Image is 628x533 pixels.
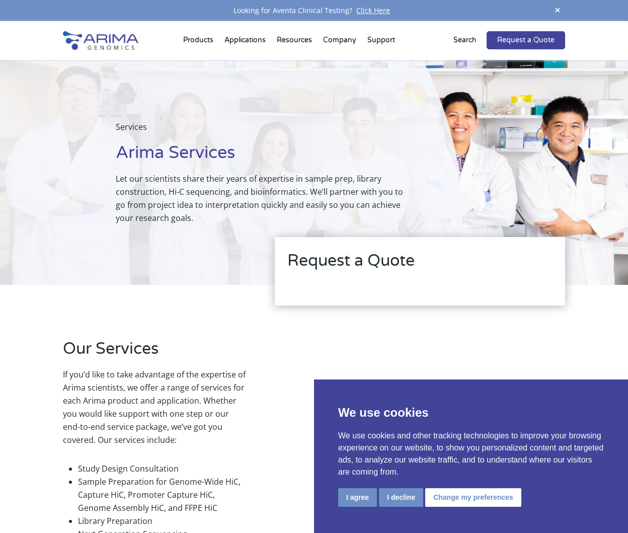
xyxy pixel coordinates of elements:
p: Services [116,120,412,141]
li: Sample Preparation for Genome-Wide HiC, Capture HiC, Promoter Capture HiC, Genome Assembly HiC, a... [78,475,247,514]
p: If you’d like to take advantage of the expertise of Arima scientists, we offer a range of service... [63,368,247,454]
button: Change my preferences [425,488,521,507]
img: Arima-Genomics-logo [63,31,138,50]
button: I agree [338,488,377,507]
p: We use cookies [338,404,604,422]
div: Looking for Aventa Clinical Testing? [63,4,565,17]
h1: Arima Services [116,141,412,172]
p: We use cookies and other tracking technologies to improve your browsing experience on our website... [338,430,604,478]
p: Let our scientists share their years of expertise in sample prep, library construction, Hi-C sequ... [116,172,412,224]
li: Study Design Consultation [78,462,247,475]
h2: Our Services [63,338,247,368]
li: Library Preparation [78,514,247,527]
h2: Request a Quote [287,250,553,280]
a: Request a Quote [487,31,565,49]
a: Click Here [352,6,394,15]
p: Search [453,34,477,47]
button: I decline [379,488,423,507]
